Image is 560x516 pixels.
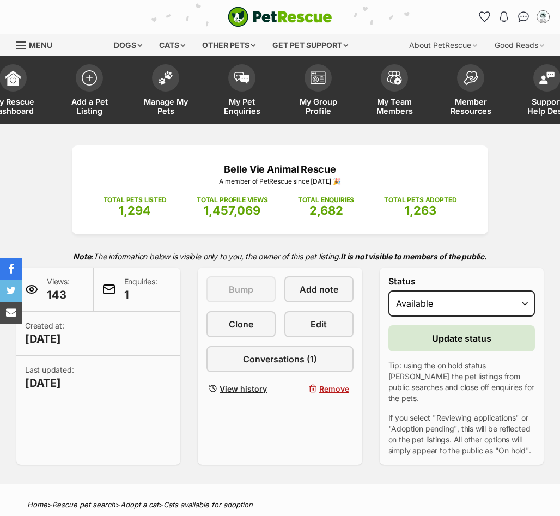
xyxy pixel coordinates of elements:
button: Notifications [495,8,513,26]
span: Edit [311,318,327,331]
span: 1,263 [405,203,436,217]
span: 2,682 [309,203,343,217]
a: Clone [206,311,276,337]
img: group-profile-icon-3fa3cf56718a62981997c0bc7e787c4b2cf8bcc04b72c1350f741eb67cf2f40e.svg [311,71,326,84]
p: The information below is visible only to you, the owner of this pet listing. [16,245,544,268]
span: Clone [229,318,253,331]
button: Update status [388,325,535,351]
span: Manage My Pets [141,97,190,116]
span: [DATE] [25,375,74,391]
a: My Group Profile [280,59,356,124]
a: Rescue pet search [52,500,115,509]
span: Add note [300,283,338,296]
img: add-pet-listing-icon-0afa8454b4691262ce3f59096e99ab1cd57d4a30225e0717b998d2c9b9846f56.svg [82,70,97,86]
a: My Team Members [356,59,433,124]
span: My Pet Enquiries [217,97,266,116]
img: dashboard-icon-eb2f2d2d3e046f16d808141f083e7271f6b2e854fb5c12c21221c1fb7104beca.svg [5,70,21,86]
a: Add note [284,276,354,302]
a: Conversations (1) [206,346,353,372]
span: Add a Pet Listing [65,97,114,116]
span: My Team Members [370,97,419,116]
span: 1,294 [119,203,151,217]
p: Belle Vie Animal Rescue [88,162,472,177]
div: Dogs [106,34,150,56]
ul: Account quick links [476,8,552,26]
a: Cats available for adoption [163,500,253,509]
p: TOTAL PETS ADOPTED [384,195,456,205]
span: View history [220,383,267,394]
span: 1,457,069 [204,203,260,217]
p: TOTAL PROFILE VIEWS [197,195,268,205]
div: Get pet support [265,34,356,56]
img: logo-cat-932fe2b9b8326f06289b0f2fb663e598f794de774fb13d1741a6617ecf9a85b4.svg [228,7,332,27]
span: 143 [47,287,70,302]
span: [DATE] [25,331,64,347]
img: chat-41dd97257d64d25036548639549fe6c8038ab92f7586957e7f3b1b290dea8141.svg [518,11,529,22]
a: Manage My Pets [127,59,204,124]
button: Remove [284,381,354,397]
span: Member Resources [446,97,495,116]
strong: It is not visible to members of the public. [340,252,487,261]
p: Last updated: [25,365,74,391]
a: Edit [284,311,354,337]
a: Add a Pet Listing [51,59,127,124]
button: Bump [206,276,276,302]
a: Home [27,500,47,509]
p: Enquiries: [124,276,157,302]
span: Menu [29,40,52,50]
img: Belle Vie Animal Rescue profile pic [538,11,549,22]
a: Menu [16,34,60,54]
a: PetRescue [228,7,332,27]
span: 1 [124,287,157,302]
div: Cats [151,34,193,56]
a: My Pet Enquiries [204,59,280,124]
img: manage-my-pets-icon-02211641906a0b7f246fdf0571729dbe1e7629f14944591b6c1af311fb30b64b.svg [158,71,173,85]
a: Favourites [476,8,493,26]
a: Adopt a cat [120,500,159,509]
div: Other pets [194,34,263,56]
p: If you select "Reviewing applications" or "Adoption pending", this will be reflected on the pet l... [388,412,535,456]
p: Views: [47,276,70,302]
a: View history [206,381,276,397]
p: TOTAL PETS LISTED [104,195,167,205]
p: TOTAL ENQUIRIES [298,195,354,205]
div: Good Reads [487,34,552,56]
strong: Note: [73,252,93,261]
a: Conversations [515,8,532,26]
span: Conversations (1) [243,353,317,366]
img: team-members-icon-5396bd8760b3fe7c0b43da4ab00e1e3bb1a5d9ba89233759b79545d2d3fc5d0d.svg [387,71,402,85]
label: Status [388,276,535,286]
img: notifications-46538b983faf8c2785f20acdc204bb7945ddae34d4c08c2a6579f10ce5e182be.svg [500,11,508,22]
span: Bump [229,283,253,296]
span: Remove [319,383,349,394]
button: My account [534,8,552,26]
a: Member Resources [433,59,509,124]
img: member-resources-icon-8e73f808a243e03378d46382f2149f9095a855e16c252ad45f914b54edf8863c.svg [463,71,478,86]
p: A member of PetRescue since [DATE] 🎉 [88,177,472,186]
img: help-desk-icon-fdf02630f3aa405de69fd3d07c3f3aa587a6932b1a1747fa1d2bba05be0121f9.svg [539,71,555,84]
p: Tip: using the on hold status [PERSON_NAME] the pet listings from public searches and close off e... [388,360,535,404]
span: My Group Profile [294,97,343,116]
p: Created at: [25,320,64,347]
img: pet-enquiries-icon-7e3ad2cf08bfb03b45e93fb7055b45f3efa6380592205ae92323e6603595dc1f.svg [234,72,249,84]
span: Update status [432,332,491,345]
div: About PetRescue [401,34,485,56]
